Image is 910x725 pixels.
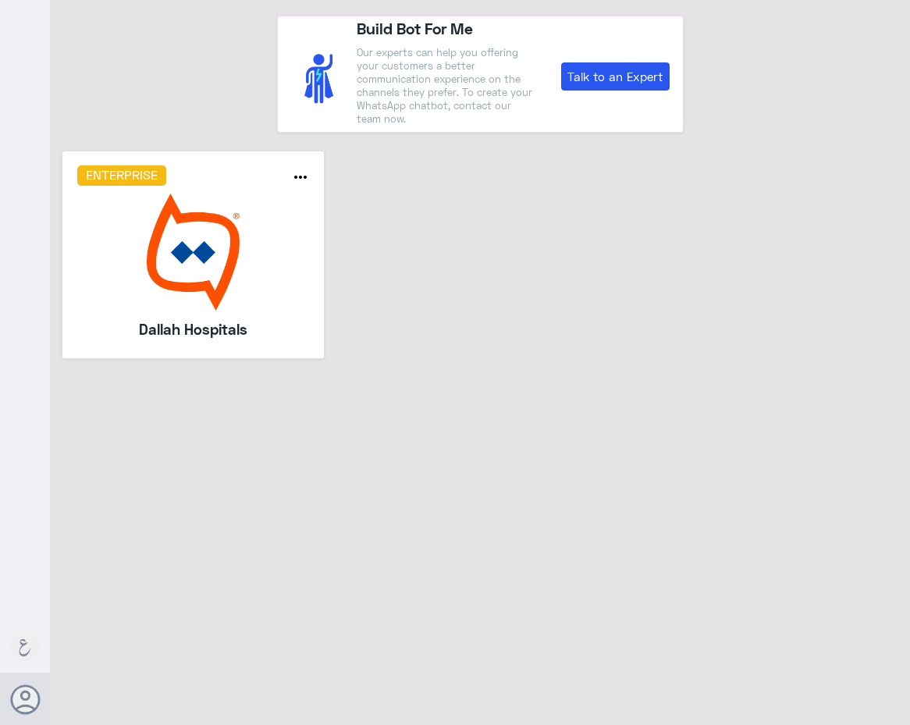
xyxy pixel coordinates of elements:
button: more_horiz [291,168,310,190]
button: Avatar [10,684,40,714]
h4: Build Bot For Me [357,16,536,40]
a: Talk to an Expert [561,62,670,91]
img: bot image [77,194,310,311]
p: Our experts can help you offering your customers a better communication experience on the channel... [357,46,536,126]
i: more_horiz [291,168,310,187]
h5: Dallah Hospitals [109,318,278,340]
h6: Enterprise [77,165,167,186]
